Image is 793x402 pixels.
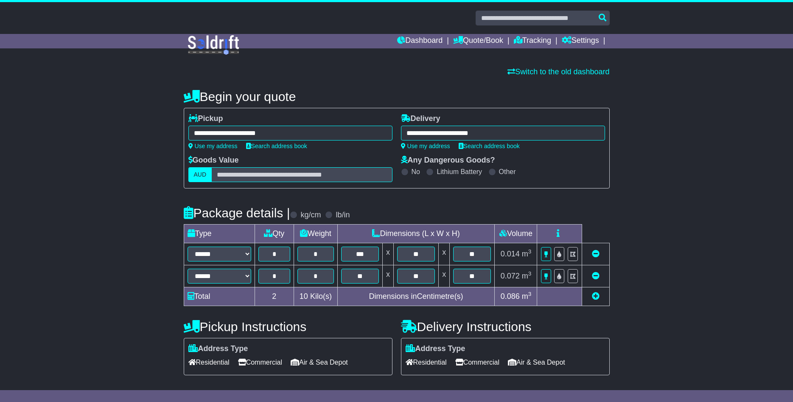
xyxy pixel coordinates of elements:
td: x [439,265,450,287]
label: Delivery [401,114,440,124]
a: Remove this item [592,272,600,280]
span: m [522,272,532,280]
span: Residential [188,356,230,369]
td: Weight [294,225,338,243]
sup: 3 [528,291,532,297]
a: Tracking [514,34,551,48]
a: Use my address [401,143,450,149]
span: Air & Sea Depot [291,356,348,369]
label: No [412,168,420,176]
td: 2 [255,287,294,306]
label: lb/in [336,211,350,220]
label: Address Type [188,344,248,354]
span: m [522,250,532,258]
h4: Delivery Instructions [401,320,610,334]
td: Kilo(s) [294,287,338,306]
a: Dashboard [397,34,443,48]
label: Pickup [188,114,223,124]
label: Any Dangerous Goods? [401,156,495,165]
span: 10 [300,292,308,301]
h4: Package details | [184,206,290,220]
a: Settings [562,34,599,48]
span: 0.014 [501,250,520,258]
label: kg/cm [300,211,321,220]
label: Other [499,168,516,176]
td: x [382,265,393,287]
span: Residential [406,356,447,369]
span: m [522,292,532,301]
td: Dimensions (L x W x H) [337,225,495,243]
h4: Begin your quote [184,90,610,104]
label: AUD [188,167,212,182]
span: Commercial [455,356,499,369]
span: 0.072 [501,272,520,280]
td: x [439,243,450,265]
a: Search address book [459,143,520,149]
span: Air & Sea Depot [508,356,565,369]
td: Type [184,225,255,243]
a: Remove this item [592,250,600,258]
label: Goods Value [188,156,239,165]
td: Qty [255,225,294,243]
label: Address Type [406,344,465,354]
a: Quote/Book [453,34,503,48]
a: Use my address [188,143,238,149]
span: 0.086 [501,292,520,301]
label: Lithium Battery [437,168,482,176]
td: Volume [495,225,537,243]
td: x [382,243,393,265]
a: Switch to the old dashboard [507,67,609,76]
a: Search address book [246,143,307,149]
sup: 3 [528,270,532,277]
h4: Pickup Instructions [184,320,392,334]
td: Total [184,287,255,306]
td: Dimensions in Centimetre(s) [337,287,495,306]
a: Add new item [592,292,600,301]
sup: 3 [528,248,532,255]
span: Commercial [238,356,282,369]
